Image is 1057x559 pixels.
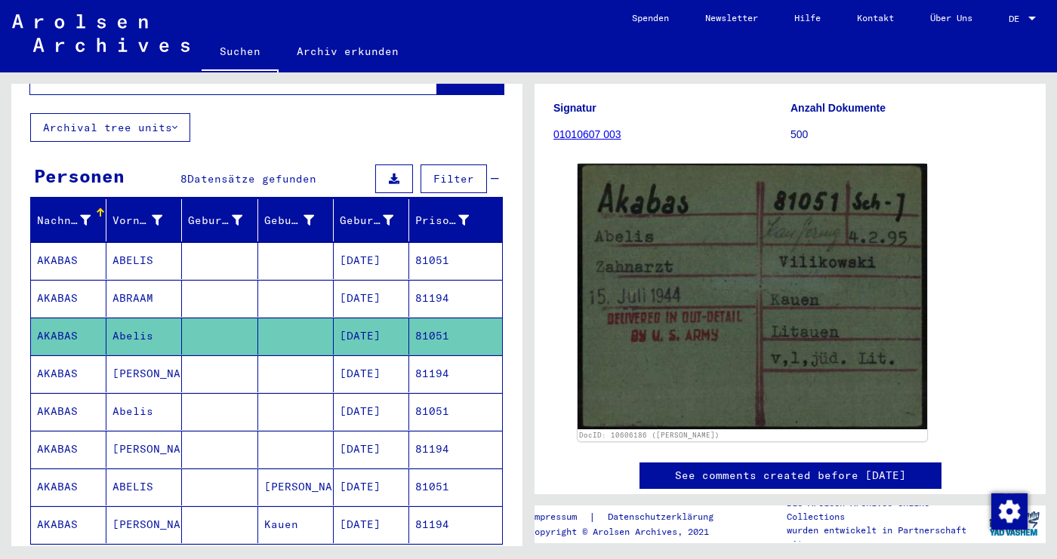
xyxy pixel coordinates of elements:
[258,468,334,505] mat-cell: [PERSON_NAME]
[264,208,333,232] div: Geburt‏
[433,172,474,186] span: Filter
[31,355,106,392] mat-cell: AKABAS
[675,468,906,484] a: See comments created before [DATE]
[334,199,409,241] mat-header-cell: Geburtsdatum
[409,242,502,279] mat-cell: 81051
[787,524,981,551] p: wurden entwickelt in Partnerschaft mit
[334,280,409,317] mat-cell: [DATE]
[553,128,621,140] a: 01010607 003
[106,506,182,543] mat-cell: [PERSON_NAME]
[31,393,106,430] mat-cell: AKABAS
[415,213,469,229] div: Prisoner #
[31,318,106,355] mat-cell: AKABAS
[106,431,182,468] mat-cell: [PERSON_NAME]
[31,199,106,241] mat-header-cell: Nachname
[596,509,732,525] a: Datenschutzerklärung
[409,393,502,430] mat-cell: 81051
[180,172,187,186] span: 8
[12,14,190,52] img: Arolsen_neg.svg
[187,172,316,186] span: Datensätze gefunden
[106,393,182,430] mat-cell: Abelis
[34,162,125,189] div: Personen
[991,493,1028,530] img: Zustimmung ändern
[30,113,190,142] button: Archival tree units
[529,509,589,525] a: Impressum
[37,213,91,229] div: Nachname
[31,468,106,505] mat-cell: AKABAS
[421,164,487,193] button: Filter
[529,509,732,525] div: |
[31,431,106,468] mat-cell: AKABAS
[279,33,417,69] a: Archiv erkunden
[334,431,409,468] mat-cell: [DATE]
[986,505,1043,542] img: yv_logo.png
[529,525,732,539] p: Copyright © Arolsen Archives, 2021
[106,280,182,317] mat-cell: ABRAAM
[787,496,981,524] p: Die Arolsen Archives Online-Collections
[334,242,409,279] mat-cell: [DATE]
[106,242,182,279] mat-cell: ABELIS
[202,33,279,72] a: Suchen
[37,208,109,232] div: Nachname
[409,355,502,392] mat-cell: 81194
[409,506,502,543] mat-cell: 81194
[340,208,412,232] div: Geburtsdatum
[409,199,502,241] mat-header-cell: Prisoner #
[409,431,502,468] mat-cell: 81194
[258,199,334,241] mat-header-cell: Geburt‏
[578,164,927,428] img: 001.jpg
[991,493,1027,529] div: Zustimmung ändern
[334,468,409,505] mat-cell: [DATE]
[1009,14,1025,24] span: DE
[182,199,257,241] mat-header-cell: Geburtsname
[188,208,260,232] div: Geburtsname
[579,431,720,439] a: DocID: 10606186 ([PERSON_NAME])
[106,468,182,505] mat-cell: ABELIS
[106,355,182,392] mat-cell: [PERSON_NAME]
[112,208,181,232] div: Vorname
[106,199,182,241] mat-header-cell: Vorname
[790,102,886,114] b: Anzahl Dokumente
[188,213,242,229] div: Geburtsname
[264,213,314,229] div: Geburt‏
[31,506,106,543] mat-cell: AKABAS
[409,468,502,505] mat-cell: 81051
[31,280,106,317] mat-cell: AKABAS
[112,213,162,229] div: Vorname
[258,506,334,543] mat-cell: Kauen
[106,318,182,355] mat-cell: Abelis
[409,318,502,355] mat-cell: 81051
[553,102,596,114] b: Signatur
[415,208,488,232] div: Prisoner #
[31,242,106,279] mat-cell: AKABAS
[409,280,502,317] mat-cell: 81194
[334,318,409,355] mat-cell: [DATE]
[334,393,409,430] mat-cell: [DATE]
[334,506,409,543] mat-cell: [DATE]
[340,213,393,229] div: Geburtsdatum
[790,127,1027,143] p: 500
[334,355,409,392] mat-cell: [DATE]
